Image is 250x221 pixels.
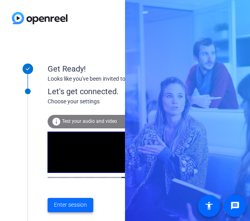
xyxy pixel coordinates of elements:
[62,118,117,124] span: Test your audio and video
[48,85,223,97] div: Let's get connected.
[48,198,93,212] button: Enter session
[52,117,61,126] mat-icon: info
[204,201,214,211] mat-icon: accessibility
[48,63,206,75] div: Get Ready!
[48,75,206,83] div: Looks like you've been invited to join
[54,201,87,209] span: Enter session
[48,97,223,106] div: Choose your settings
[230,201,240,211] mat-icon: message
